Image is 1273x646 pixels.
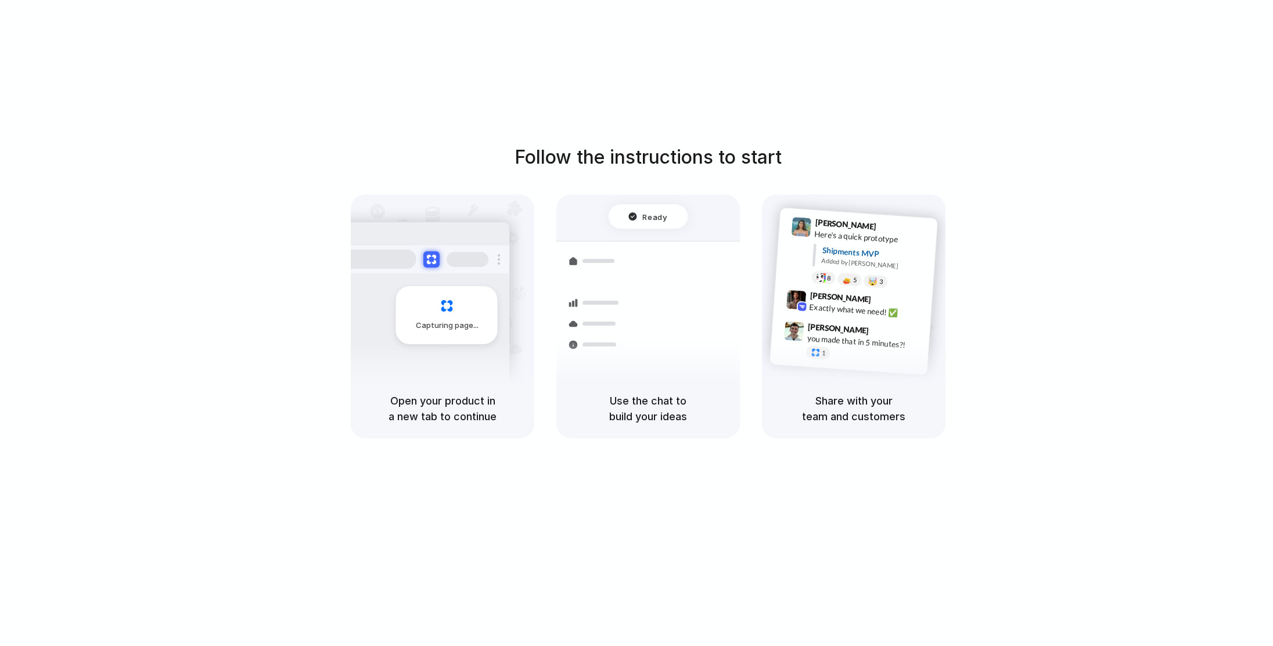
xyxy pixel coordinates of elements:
[365,393,520,424] h5: Open your product in a new tab to continue
[814,228,930,248] div: Here's a quick prototype
[853,277,857,283] span: 5
[879,279,883,285] span: 3
[809,301,925,320] div: Exactly what we need! ✅
[570,393,726,424] h5: Use the chat to build your ideas
[872,326,896,340] span: 9:47 AM
[821,256,928,273] div: Added by [PERSON_NAME]
[810,289,871,306] span: [PERSON_NAME]
[815,216,876,233] span: [PERSON_NAME]
[822,350,826,356] span: 1
[643,211,667,222] span: Ready
[776,393,932,424] h5: Share with your team and customers
[807,332,923,352] div: you made that in 5 minutes?!
[515,143,782,171] h1: Follow the instructions to start
[822,244,929,264] div: Shipments MVP
[827,275,831,281] span: 8
[808,320,869,337] span: [PERSON_NAME]
[875,294,898,308] span: 9:42 AM
[416,320,480,331] span: Capturing page
[880,221,904,235] span: 9:41 AM
[868,277,878,286] div: 🤯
